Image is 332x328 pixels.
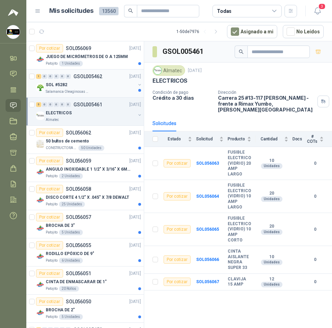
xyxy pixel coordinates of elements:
img: Company Logo [36,309,44,317]
b: 0 [306,279,324,285]
b: SOL056065 [196,227,219,232]
p: ANGULO INOXIDABLE 1 1/2" X 3/16" X 6MTS [46,166,132,173]
div: Por cotizar [36,241,63,249]
p: Patojito [46,230,58,235]
p: Carrera 25 #13-117 [PERSON_NAME] - frente a Rimax Yumbo , [PERSON_NAME][GEOGRAPHIC_DATA] [218,95,315,113]
p: [DATE] [129,214,141,221]
div: Por cotizar [36,185,63,193]
button: No Leídos [283,25,324,38]
div: 0 [60,102,65,107]
b: FUSIBLE ELECTRICO (VIDRIO) 20 AMP LARGO [228,150,251,177]
b: 0 [306,256,324,263]
img: Company Logo [36,224,44,232]
p: Patojito [46,258,58,263]
th: Cantidad [255,131,292,147]
p: SOL056050 [66,299,91,304]
div: 1 Unidades [59,61,83,66]
div: 1 [36,74,41,79]
div: Por cotizar [164,159,191,167]
p: GSOL005461 [73,102,102,107]
a: Por cotizarSOL056051[DATE] Company LogoCINTA DE ENMASCARAR DE 1"Patojito20 Rollos [26,266,144,295]
b: SOL056066 [196,257,219,262]
b: CINTA AISLANTE NEGRA SUPER 33 [228,249,251,270]
p: SOL056058 [66,187,91,191]
b: 0 [306,226,324,233]
p: [DATE] [129,298,141,305]
p: Patojito [46,314,58,320]
p: [DATE] [129,45,141,52]
b: CLAVIJA 15 AMP [228,277,251,287]
a: Por cotizarSOL056059[DATE] Company LogoANGULO INOXIDABLE 1 1/2" X 3/16" X 6MTSPatojito2 Unidades [26,154,144,182]
a: 5 0 0 0 0 0 GSOL005461[DATE] Company LogoELECTRICOSAlmatec [36,100,142,123]
div: Por cotizar [36,297,63,306]
button: 3 [311,5,324,17]
b: 20 [255,224,288,229]
img: Company Logo [7,25,20,39]
p: [DATE] [129,158,141,164]
div: 0 [48,102,53,107]
p: SOL056062 [66,130,91,135]
div: 0 [54,102,59,107]
p: [DATE] [129,101,141,108]
a: SOL056063 [196,161,219,166]
div: Almatec [152,65,185,76]
p: ELECTRICOS [46,110,72,116]
a: SOL056067 [196,279,219,284]
b: 20 [255,191,288,196]
img: Company Logo [36,83,44,92]
span: # COTs [306,134,318,144]
div: 0 [65,102,71,107]
div: 2 Unidades [59,173,83,179]
p: SOL056057 [66,215,91,220]
div: Por cotizar [164,192,191,200]
span: search [128,8,133,13]
div: 6 Unidades [59,258,83,263]
button: Asignado a mi [227,25,277,38]
p: [DATE] [129,186,141,192]
a: Por cotizarSOL056050[DATE] Company LogoBROCHA DE 2"Patojito5 Unidades [26,295,144,323]
div: 50 Unidades [78,145,104,151]
span: 3 [318,3,326,10]
div: 20 Rollos [59,286,79,292]
img: Company Logo [36,168,44,176]
p: RODILLO EPÓXICO DE 9" [46,251,94,257]
div: 5 Unidades [59,230,83,235]
p: JUEGO DE MICRÓMETROS DE O A 125MM [46,54,128,60]
a: Por cotizarSOL056058[DATE] Company LogoDISCO CORTE 4 1/2" X .045" X 7/8 DEWALTPatojito25 Unidades [26,182,144,210]
div: Por cotizar [164,278,191,286]
img: Company Logo [36,112,44,120]
div: Todas [217,7,231,15]
div: 0 [48,74,53,79]
div: Unidades [261,229,282,235]
p: Dirección [218,90,315,95]
p: Patojito [46,61,58,66]
p: SOL056069 [66,46,91,51]
b: 0 [306,193,324,200]
p: Patojito [46,286,58,292]
div: Por cotizar [36,269,63,278]
a: 1 0 0 0 0 0 GSOL005462[DATE] Company LogoSOL #5282Salamanca Oleaginosas SAS [36,72,142,95]
th: Solicitud [196,131,228,147]
span: 13560 [99,7,119,15]
a: Por cotizarSOL056069[DATE] Company LogoJUEGO DE MICRÓMETROS DE O A 125MMPatojito1 Unidades [26,41,144,69]
div: 1 - 50 de 7976 [176,26,221,37]
p: BROCHA DE 3" [46,222,75,229]
p: SOL056051 [66,271,91,276]
b: 12 [255,277,288,282]
h1: Mis solicitudes [49,6,94,16]
div: Por cotizar [36,157,63,165]
th: Producto [228,131,255,147]
p: 50 bultos de cemento [46,138,89,145]
div: 0 [60,74,65,79]
div: Por cotizar [164,255,191,264]
p: Salamanca Oleaginosas SAS [46,89,89,95]
th: Docs [292,131,307,147]
img: Company Logo [36,280,44,289]
p: [DATE] [188,67,202,74]
p: Patojito [46,173,58,179]
div: Por cotizar [36,129,63,137]
b: 10 [255,254,288,260]
p: SOL056055 [66,243,91,248]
